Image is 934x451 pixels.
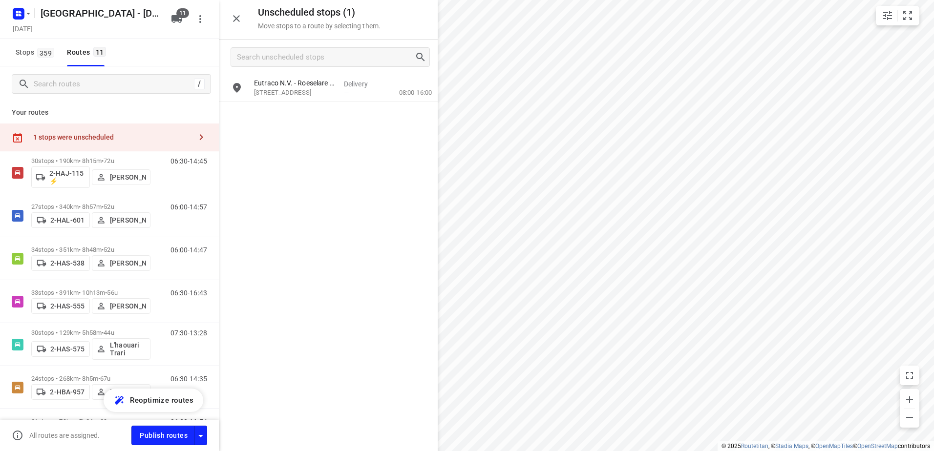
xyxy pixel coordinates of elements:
[31,329,150,336] p: 30 stops • 129km • 5h58m
[857,443,898,450] a: OpenStreetMap
[254,78,336,88] p: Eutraco N.V. - Roeselare Krommebeekpark(Fien Gryspeerdt)
[31,166,90,188] button: 2-HAJ-115 ⚡
[93,47,106,57] span: 11
[29,431,100,439] p: All routes are assigned.
[50,302,85,310] p: 2-HAS-555
[170,157,207,165] p: 06:30-14:45
[102,203,104,210] span: •
[130,394,193,407] span: Reoptimize routes
[110,341,146,357] p: L'haouari Trari
[104,389,203,412] button: Reoptimize routes
[219,75,438,450] div: grid
[176,8,189,18] span: 11
[254,88,336,98] p: Krommebeekpark 1, Roeselare
[110,302,146,310] p: [PERSON_NAME]
[170,418,207,426] p: 06:30-11:54
[92,338,150,360] button: L'haouari Trari
[140,430,188,442] span: Publish routes
[383,88,432,98] p: 08:00-16:00
[16,46,57,59] span: Stops
[31,203,150,210] p: 27 stops • 340km • 8h57m
[194,79,205,89] div: /
[37,48,54,58] span: 359
[31,298,90,314] button: 2-HAS-555
[110,259,146,267] p: [PERSON_NAME]
[34,77,194,92] input: Search routes
[100,418,110,425] span: 29u
[775,443,808,450] a: Stadia Maps
[50,259,85,267] p: 2-HAS-538
[741,443,768,450] a: Routetitan
[31,289,150,296] p: 33 stops • 391km • 10h13m
[92,212,150,228] button: [PERSON_NAME]
[878,6,897,25] button: Map settings
[92,298,150,314] button: [PERSON_NAME]
[92,169,150,185] button: [PERSON_NAME]
[104,203,114,210] span: 52u
[170,203,207,211] p: 06:00-14:57
[92,255,150,271] button: [PERSON_NAME]
[98,375,100,382] span: •
[33,133,191,141] div: 1 stops were unscheduled
[131,426,195,445] button: Publish routes
[167,9,187,29] button: 11
[227,9,246,28] button: Close
[31,255,90,271] button: 2-HAS-538
[105,289,107,296] span: •
[104,157,114,164] span: 72u
[195,429,207,441] div: Driver app settings
[31,341,90,357] button: 2-HAS-575
[31,157,150,164] p: 30 stops • 190km • 8h15m
[67,46,109,59] div: Routes
[102,246,104,253] span: •
[170,289,207,297] p: 06:30-16:43
[898,6,917,25] button: Fit zoom
[102,157,104,164] span: •
[170,375,207,383] p: 06:30-14:35
[50,345,85,353] p: 2-HAS-575
[191,9,210,29] button: More
[876,6,919,25] div: small contained button group
[237,50,415,65] input: Search unscheduled stops
[31,375,150,382] p: 24 stops • 268km • 8h5m
[170,329,207,337] p: 07:30-13:28
[50,388,85,396] p: 2-HBA-957
[107,289,117,296] span: 56u
[50,216,85,224] p: 2-HAL-601
[104,329,114,336] span: 44u
[31,384,90,400] button: 2-HBA-957
[110,388,146,396] p: [PERSON_NAME]
[12,107,207,118] p: Your routes
[722,443,930,450] li: © 2025 , © , © © contributors
[102,329,104,336] span: •
[31,418,150,425] p: 21 stops • 79km • 5h24m
[110,216,146,224] p: [PERSON_NAME]
[37,5,163,21] h5: Rename
[815,443,853,450] a: OpenMapTiles
[170,246,207,254] p: 06:00-14:47
[98,418,100,425] span: •
[110,173,146,181] p: [PERSON_NAME]
[415,51,429,63] div: Search
[344,79,380,89] p: Delivery
[9,23,37,34] h5: Project date
[258,22,381,30] p: Move stops to a route by selecting them.
[49,169,85,185] p: 2-HAJ-115 ⚡
[258,7,381,18] h5: Unscheduled stops ( 1 )
[344,89,349,97] span: —
[31,212,90,228] button: 2-HAL-601
[31,246,150,253] p: 34 stops • 351km • 8h48m
[100,375,110,382] span: 67u
[92,384,150,400] button: [PERSON_NAME]
[104,246,114,253] span: 52u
